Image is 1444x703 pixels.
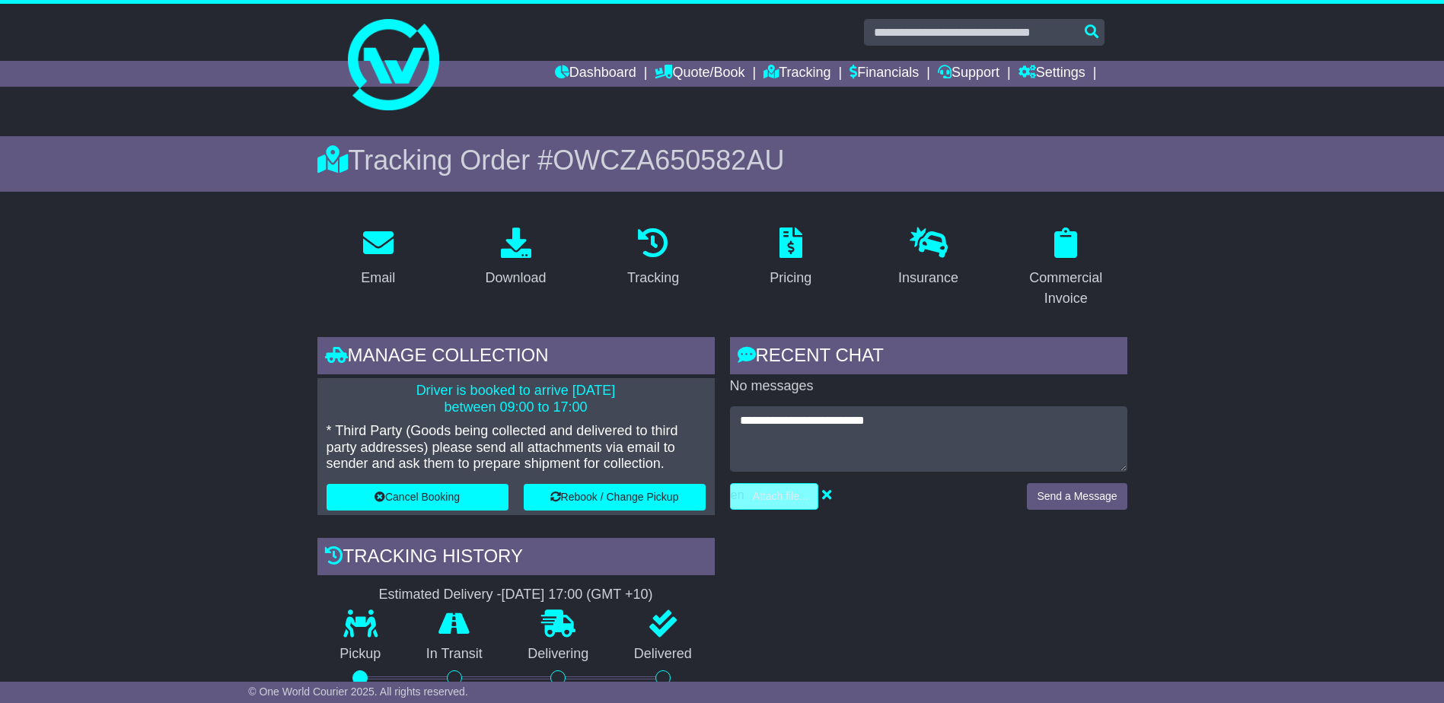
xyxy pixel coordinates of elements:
[475,222,556,294] a: Download
[617,222,689,294] a: Tracking
[611,646,715,663] p: Delivered
[505,646,612,663] p: Delivering
[502,587,653,603] div: [DATE] 17:00 (GMT +10)
[361,268,395,288] div: Email
[553,145,784,176] span: OWCZA650582AU
[1027,483,1127,510] button: Send a Message
[317,587,715,603] div: Estimated Delivery -
[850,61,919,87] a: Financials
[327,484,508,511] button: Cancel Booking
[248,686,468,698] span: © One World Courier 2025. All rights reserved.
[327,383,706,415] p: Driver is booked to arrive [DATE] between 09:00 to 17:00
[760,222,821,294] a: Pricing
[524,484,706,511] button: Rebook / Change Pickup
[317,144,1127,177] div: Tracking Order #
[888,222,968,294] a: Insurance
[317,646,404,663] p: Pickup
[327,423,706,472] p: * Third Party (Goods being collected and delivered to third party addresses) please send all atta...
[898,268,958,288] div: Insurance
[485,268,546,288] div: Download
[351,222,405,294] a: Email
[655,61,744,87] a: Quote/Book
[770,268,811,288] div: Pricing
[1005,222,1127,314] a: Commercial Invoice
[730,378,1127,395] p: No messages
[317,337,715,378] div: Manage collection
[317,538,715,579] div: Tracking history
[938,61,999,87] a: Support
[1018,61,1085,87] a: Settings
[1015,268,1117,309] div: Commercial Invoice
[403,646,505,663] p: In Transit
[555,61,636,87] a: Dashboard
[627,268,679,288] div: Tracking
[763,61,830,87] a: Tracking
[730,337,1127,378] div: RECENT CHAT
